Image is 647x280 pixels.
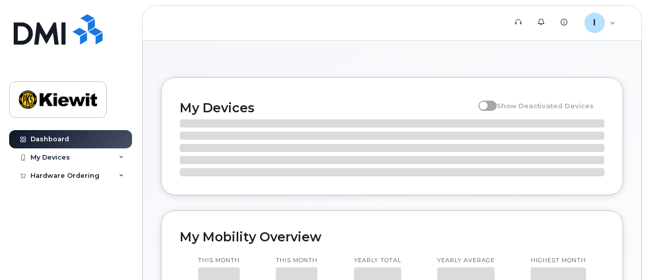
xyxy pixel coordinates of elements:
span: Show Deactivated Devices [497,102,594,110]
input: Show Deactivated Devices [478,96,487,104]
p: This month [198,257,240,265]
p: This month [276,257,317,265]
p: Yearly total [354,257,401,265]
p: Highest month [531,257,586,265]
h2: My Devices [180,100,473,115]
p: Yearly average [437,257,495,265]
h2: My Mobility Overview [180,229,604,244]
